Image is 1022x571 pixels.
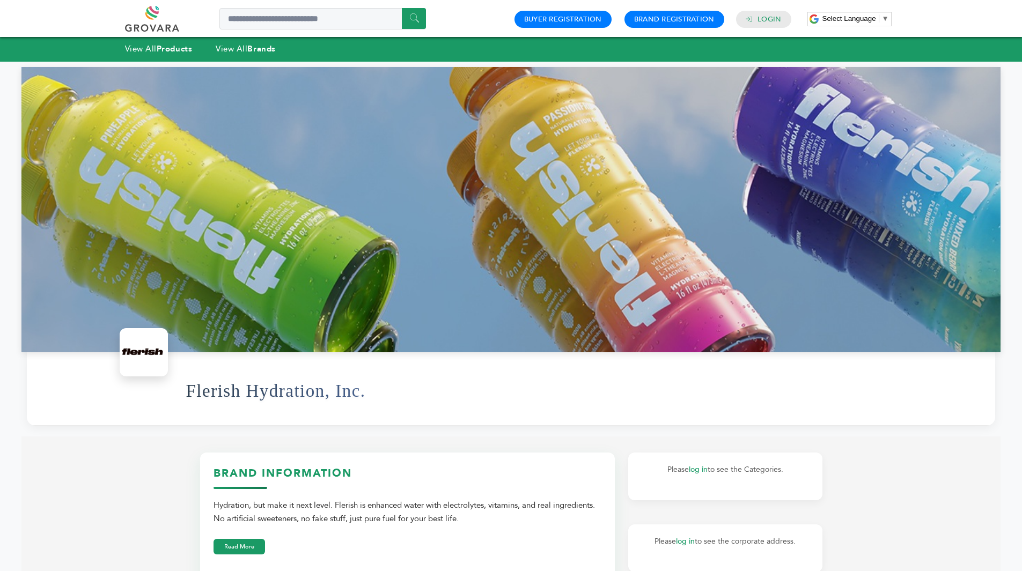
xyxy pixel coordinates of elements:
[689,464,708,474] a: log in
[822,14,876,23] span: Select Language
[157,43,192,54] strong: Products
[639,535,812,548] p: Please to see the corporate address.
[186,365,366,417] h1: Flerish Hydration, Inc.
[125,43,193,54] a: View AllProducts
[639,463,812,476] p: Please to see the Categories.
[214,466,601,489] h3: Brand Information
[216,43,276,54] a: View AllBrands
[122,331,165,374] img: Flerish Hydration, Inc. Logo
[214,499,601,526] div: Hydration, but make it next level. Flerish is enhanced water with electrolytes, vitamins, and rea...
[822,14,889,23] a: Select Language​
[634,14,715,24] a: Brand Registration
[758,14,781,24] a: Login
[219,8,426,29] input: Search a product or brand...
[676,536,695,546] a: log in
[882,14,889,23] span: ▼
[879,14,879,23] span: ​
[214,539,265,554] button: Read More
[247,43,275,54] strong: Brands
[524,14,602,24] a: Buyer Registration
